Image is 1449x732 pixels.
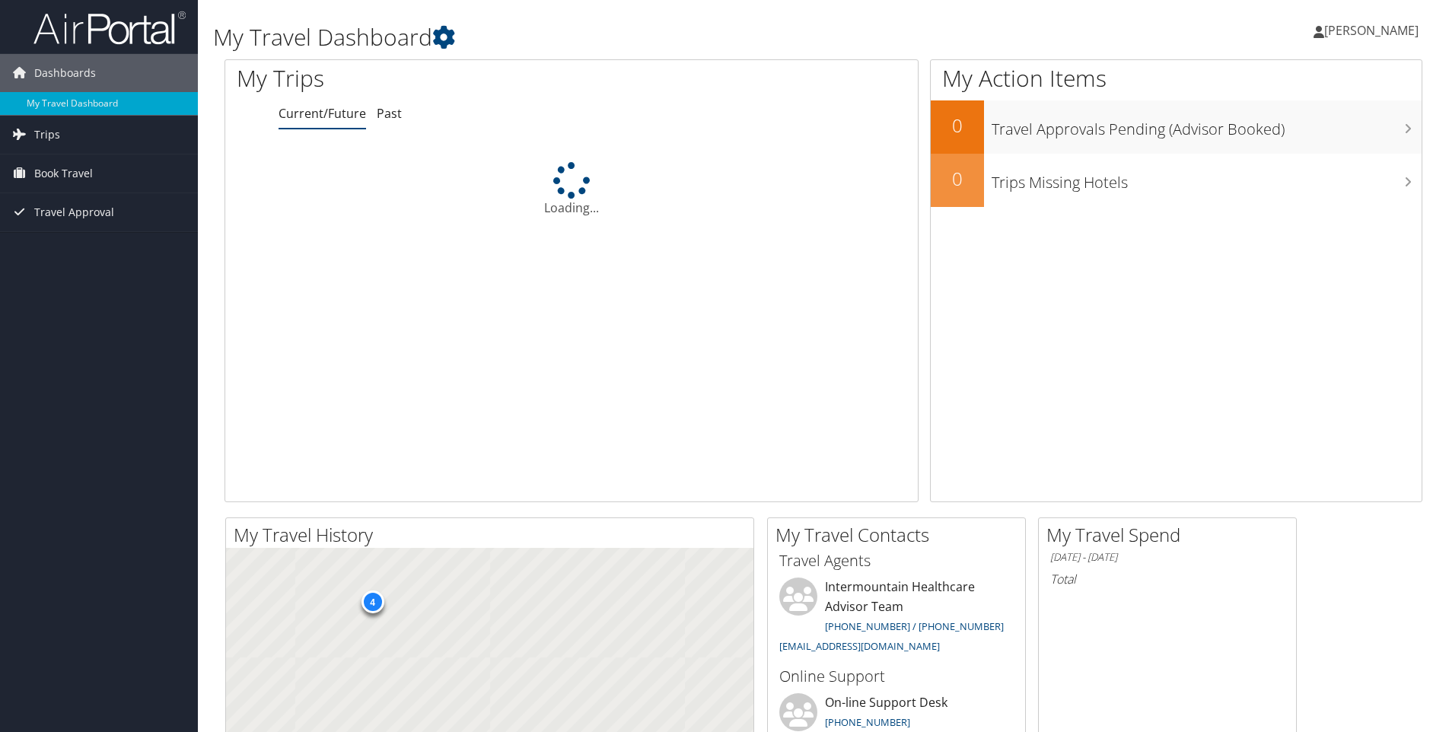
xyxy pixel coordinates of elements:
h3: Travel Agents [779,550,1014,571]
h1: My Action Items [931,62,1422,94]
span: Travel Approval [34,193,114,231]
h2: My Travel History [234,522,753,548]
span: Trips [34,116,60,154]
div: Loading... [225,162,918,217]
h2: 0 [931,113,984,138]
h2: My Travel Spend [1046,522,1296,548]
a: 0Trips Missing Hotels [931,154,1422,207]
h2: My Travel Contacts [775,522,1025,548]
span: Book Travel [34,154,93,193]
h3: Online Support [779,666,1014,687]
a: Past [377,105,402,122]
h6: Total [1050,571,1285,587]
a: [PHONE_NUMBER] / [PHONE_NUMBER] [825,619,1004,633]
a: [PHONE_NUMBER] [825,715,910,729]
li: Intermountain Healthcare Advisor Team [772,578,1021,659]
h1: My Travel Dashboard [213,21,1027,53]
h3: Trips Missing Hotels [992,164,1422,193]
h3: Travel Approvals Pending (Advisor Booked) [992,111,1422,140]
a: Current/Future [279,105,366,122]
h1: My Trips [237,62,618,94]
h6: [DATE] - [DATE] [1050,550,1285,565]
span: [PERSON_NAME] [1324,22,1419,39]
span: Dashboards [34,54,96,92]
img: airportal-logo.png [33,10,186,46]
a: 0Travel Approvals Pending (Advisor Booked) [931,100,1422,154]
div: 4 [361,590,384,613]
a: [EMAIL_ADDRESS][DOMAIN_NAME] [779,639,940,653]
h2: 0 [931,166,984,192]
a: [PERSON_NAME] [1314,8,1434,53]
